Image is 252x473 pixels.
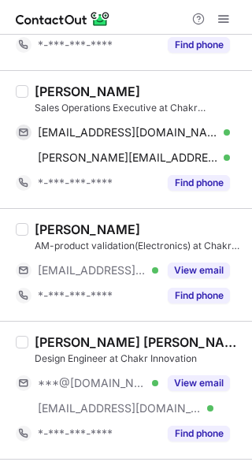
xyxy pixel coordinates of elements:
div: [PERSON_NAME] [35,84,140,99]
div: Sales Operations Executive at Chakr Innovation [35,101,243,115]
button: Reveal Button [168,175,230,191]
div: [PERSON_NAME] [PERSON_NAME] [35,334,243,350]
span: ***@[DOMAIN_NAME] [38,376,146,390]
button: Reveal Button [168,375,230,391]
button: Reveal Button [168,426,230,441]
img: ContactOut v5.3.10 [16,9,110,28]
span: [EMAIL_ADDRESS][DOMAIN_NAME] [38,263,146,277]
div: AM-product validation(Electronics) at Chakr Innovation [35,239,243,253]
button: Reveal Button [168,288,230,304]
button: Reveal Button [168,263,230,278]
span: [EMAIL_ADDRESS][DOMAIN_NAME] [38,125,218,140]
span: [PERSON_NAME][EMAIL_ADDRESS][PERSON_NAME][DOMAIN_NAME] [38,151,218,165]
div: [PERSON_NAME] [35,222,140,237]
button: Reveal Button [168,37,230,53]
div: Design Engineer at Chakr Innovation [35,352,243,366]
span: [EMAIL_ADDRESS][DOMAIN_NAME] [38,401,202,415]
